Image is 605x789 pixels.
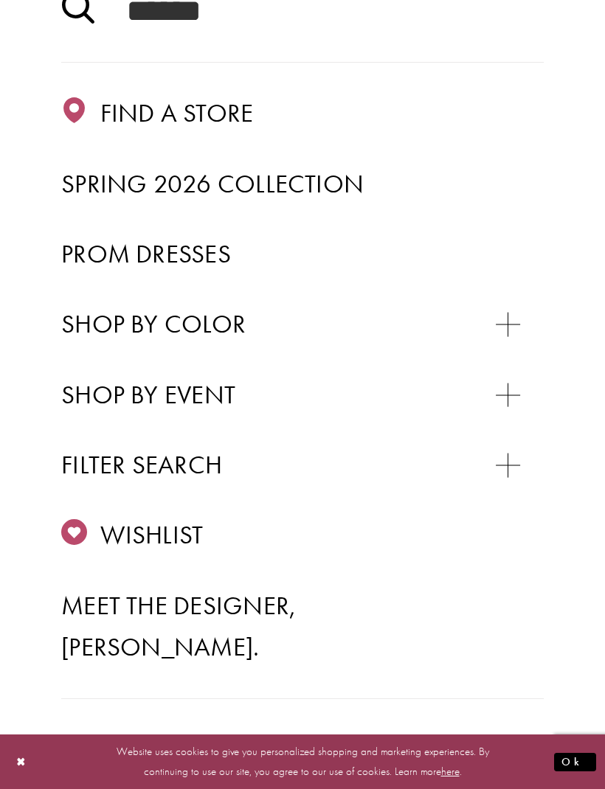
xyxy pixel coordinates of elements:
[61,237,231,270] span: Prom Dresses
[106,742,499,782] p: Website uses cookies to give you personalized shopping and marketing experiences. By continuing t...
[61,589,297,663] span: Meet the designer, [PERSON_NAME].
[61,585,544,668] a: Meet the designer, [PERSON_NAME].
[61,164,544,205] a: Spring 2026 Collection
[554,753,596,771] button: Submit Dialog
[61,234,544,275] a: Prom Dresses
[100,97,254,129] span: Find a store
[441,764,460,779] a: here
[100,518,204,551] span: Wishlist
[61,515,544,556] a: Wishlist
[61,167,364,200] span: Spring 2026 Collection
[9,749,34,775] button: Close Dialog
[61,93,544,134] a: Find a store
